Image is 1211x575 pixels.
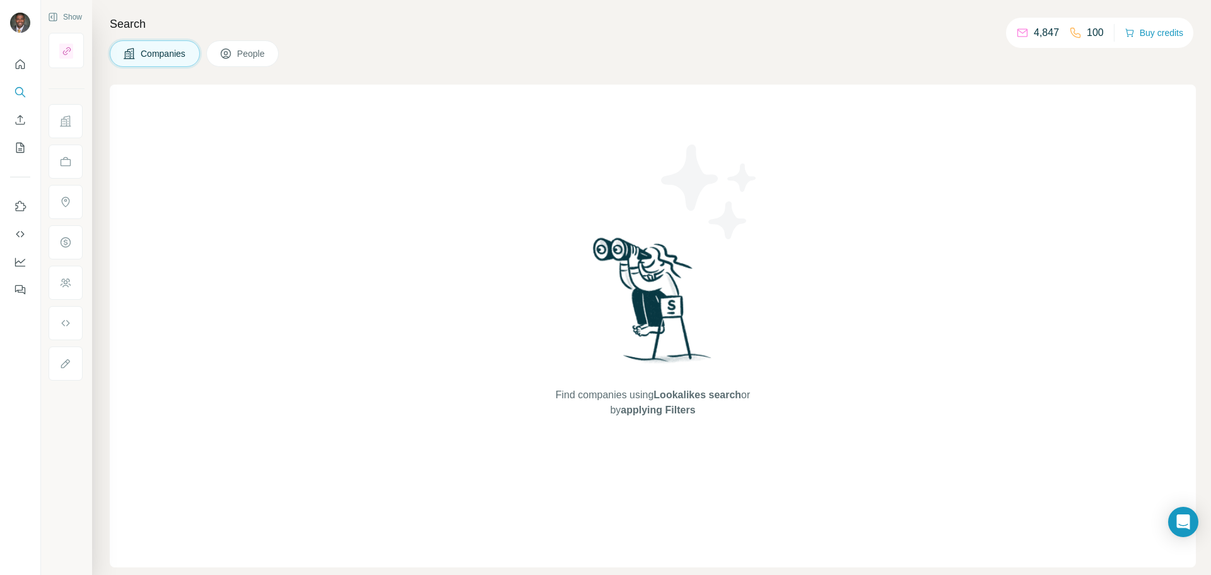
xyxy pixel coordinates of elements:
[10,81,30,104] button: Search
[1168,507,1198,537] div: Open Intercom Messenger
[552,388,754,418] span: Find companies using or by
[653,389,741,400] span: Lookalikes search
[10,136,30,159] button: My lists
[10,223,30,246] button: Use Surfe API
[1125,24,1183,42] button: Buy credits
[237,47,266,60] span: People
[10,195,30,218] button: Use Surfe on LinkedIn
[1034,25,1059,40] p: 4,847
[110,15,1196,33] h4: Search
[587,234,718,375] img: Surfe Illustration - Woman searching with binoculars
[39,8,91,27] button: Show
[10,109,30,131] button: Enrich CSV
[10,53,30,76] button: Quick start
[10,251,30,273] button: Dashboard
[141,47,187,60] span: Companies
[653,135,766,249] img: Surfe Illustration - Stars
[621,405,695,415] span: applying Filters
[10,278,30,301] button: Feedback
[10,13,30,33] img: Avatar
[1087,25,1104,40] p: 100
